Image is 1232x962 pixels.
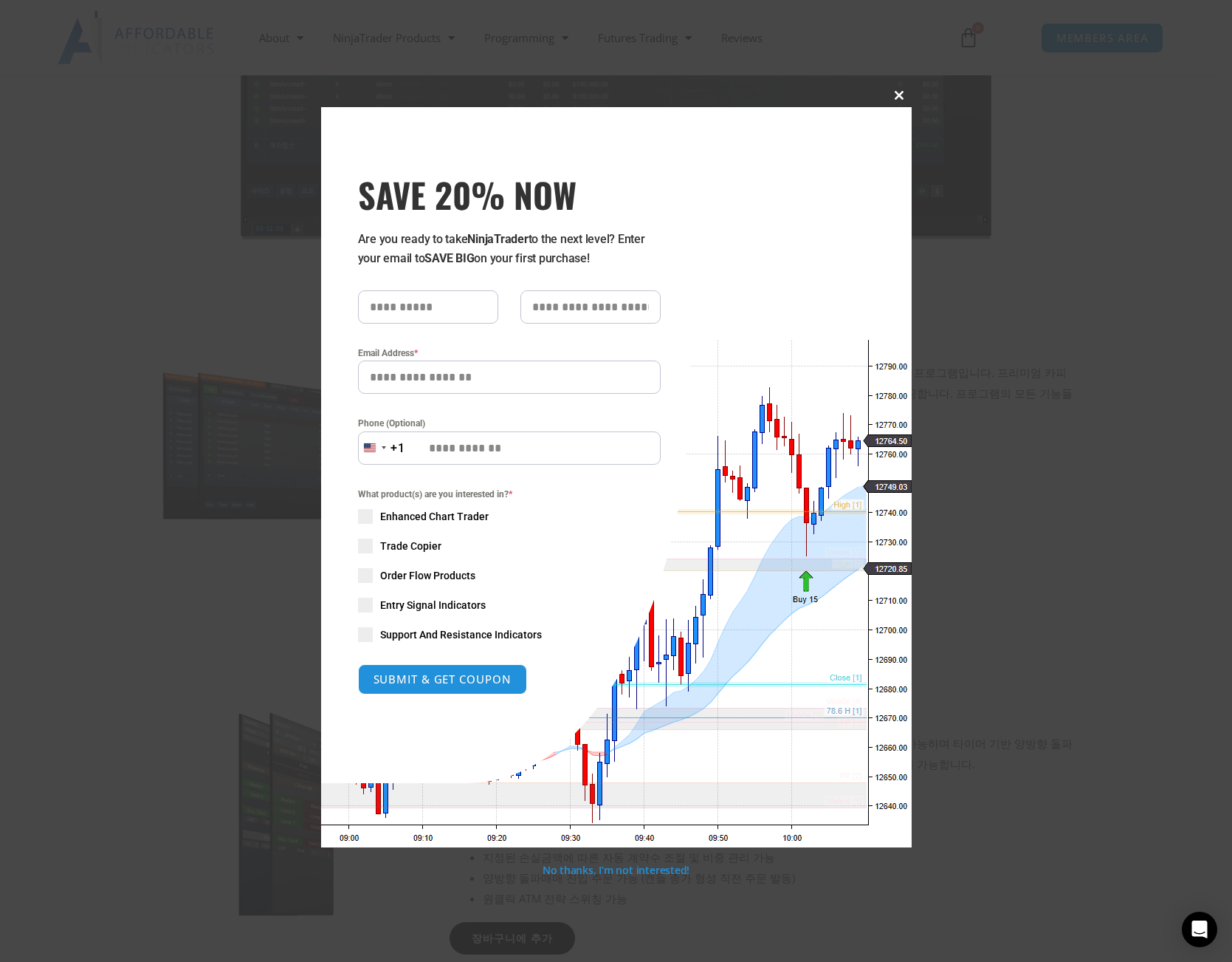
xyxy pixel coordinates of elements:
div: Open Intercom Messenger [1182,912,1217,947]
button: Selected country [358,431,405,465]
label: Entry Signal Indicators [358,598,661,613]
span: What product(s) are you interested in? [358,487,661,502]
h3: SAVE 20% NOW [358,174,661,215]
label: Order Flow Products [358,568,661,583]
label: Email Address [358,346,661,361]
div: +1 [390,439,405,458]
label: Trade Copier [358,539,661,553]
span: Enhanced Chart Trader [380,509,489,524]
label: Support And Resistance Indicators [358,627,661,642]
span: Support And Resistance Indicators [380,627,542,642]
label: Enhanced Chart Trader [358,509,661,524]
span: Entry Signal Indicators [380,598,486,613]
a: No thanks, I’m not interested! [543,863,689,877]
span: Order Flow Products [380,568,475,583]
p: Are you ready to take to the next level? Enter your email to on your first purchase! [358,230,661,268]
label: Phone (Optional) [358,416,661,431]
button: SUBMIT & GET COUPON [358,664,527,695]
span: Trade Copier [380,539,441,553]
strong: SAVE BIG [424,251,474,265]
strong: NinjaTrader [467,232,528,246]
